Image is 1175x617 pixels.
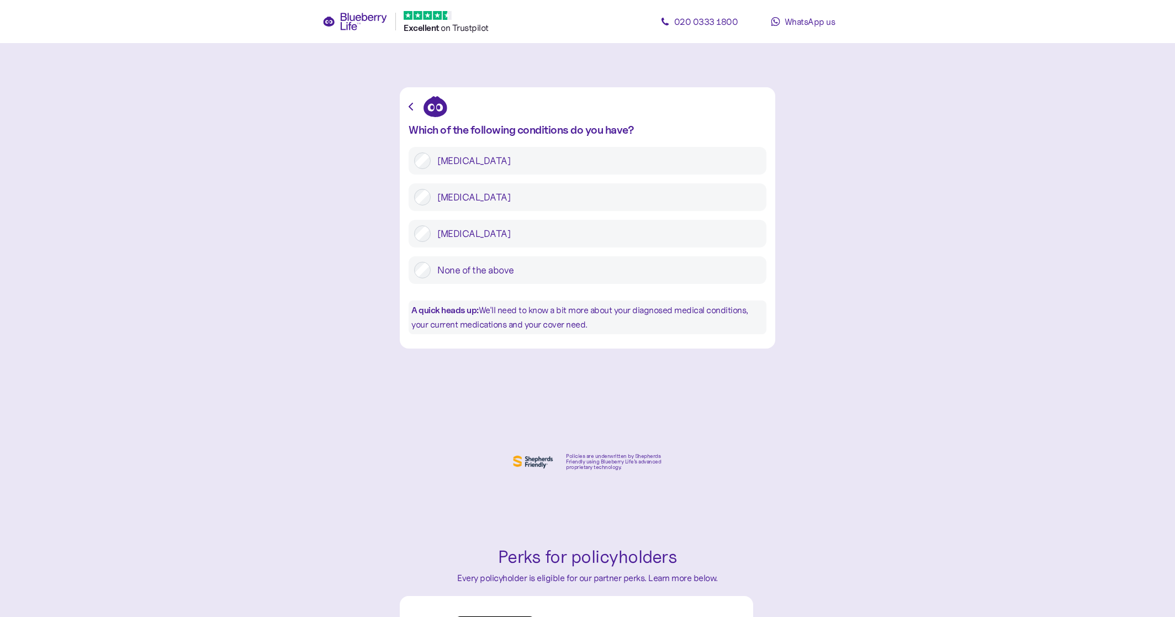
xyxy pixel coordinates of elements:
div: Every policyholder is eligible for our partner perks. Learn more below. [405,571,770,585]
span: 020 0333 1800 [674,16,738,27]
label: [MEDICAL_DATA] [431,225,761,242]
label: [MEDICAL_DATA] [431,152,761,169]
div: Perks for policyholders [405,544,770,571]
a: 020 0333 1800 [649,10,749,33]
span: on Trustpilot [441,22,489,33]
b: A quick heads up: [411,305,479,315]
label: None of the above [431,262,761,278]
div: Which of the following conditions do you have? [409,124,766,136]
span: Excellent ️ [404,23,441,33]
label: [MEDICAL_DATA] [431,189,761,205]
div: We'll need to know a bit more about your diagnosed medical conditions, your current medications a... [409,300,766,334]
div: Policies are underwritten by Shepherds Friendly using Blueberry Life’s advanced proprietary techn... [566,453,664,470]
a: WhatsApp us [753,10,853,33]
img: Shephers Friendly [511,453,555,471]
span: WhatsApp us [785,16,835,27]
